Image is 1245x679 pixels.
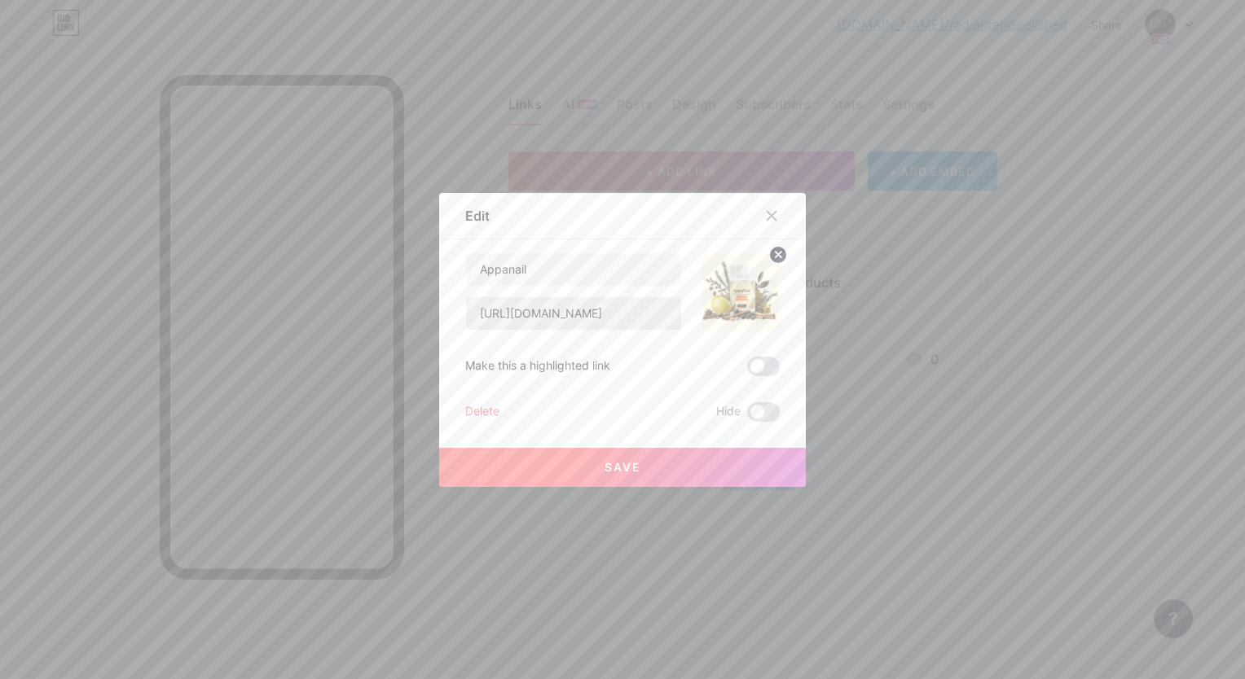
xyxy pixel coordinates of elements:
[702,252,780,331] img: link_thumbnail
[466,253,681,286] input: Title
[439,448,806,487] button: Save
[465,357,610,376] div: Make this a highlighted link
[465,206,490,226] div: Edit
[465,402,499,422] div: Delete
[605,460,641,474] span: Save
[716,402,741,422] span: Hide
[466,297,681,330] input: URL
